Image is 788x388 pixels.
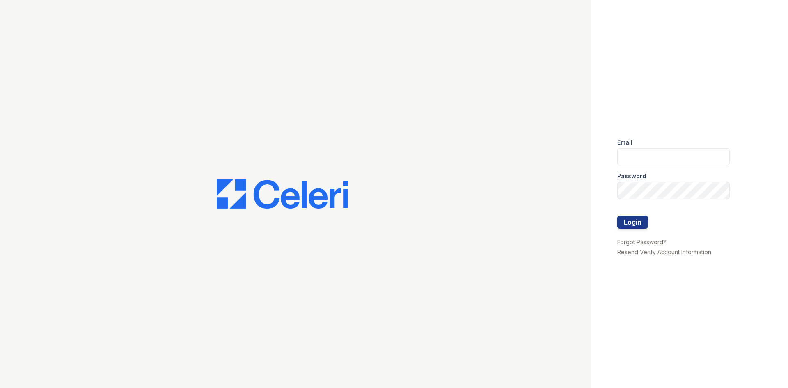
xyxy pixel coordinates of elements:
[617,248,711,255] a: Resend Verify Account Information
[617,216,648,229] button: Login
[617,239,666,246] a: Forgot Password?
[617,138,632,147] label: Email
[617,172,646,180] label: Password
[217,179,348,209] img: CE_Logo_Blue-a8612792a0a2168367f1c8372b55b34899dd931a85d93a1a3d3e32e68fde9ad4.png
